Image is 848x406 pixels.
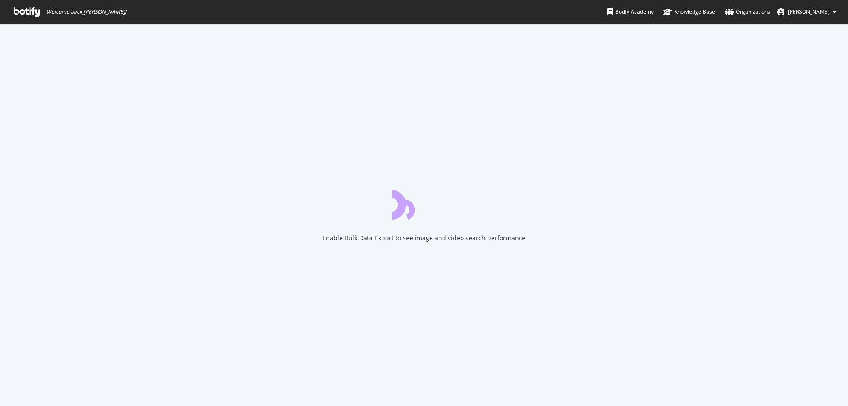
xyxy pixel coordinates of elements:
[322,234,526,243] div: Enable Bulk Data Export to see image and video search performance
[788,8,829,15] span: Axel Roth
[725,8,770,16] div: Organizations
[46,8,126,15] span: Welcome back, [PERSON_NAME] !
[663,8,715,16] div: Knowledge Base
[392,188,456,220] div: animation
[770,5,844,19] button: [PERSON_NAME]
[607,8,654,16] div: Botify Academy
